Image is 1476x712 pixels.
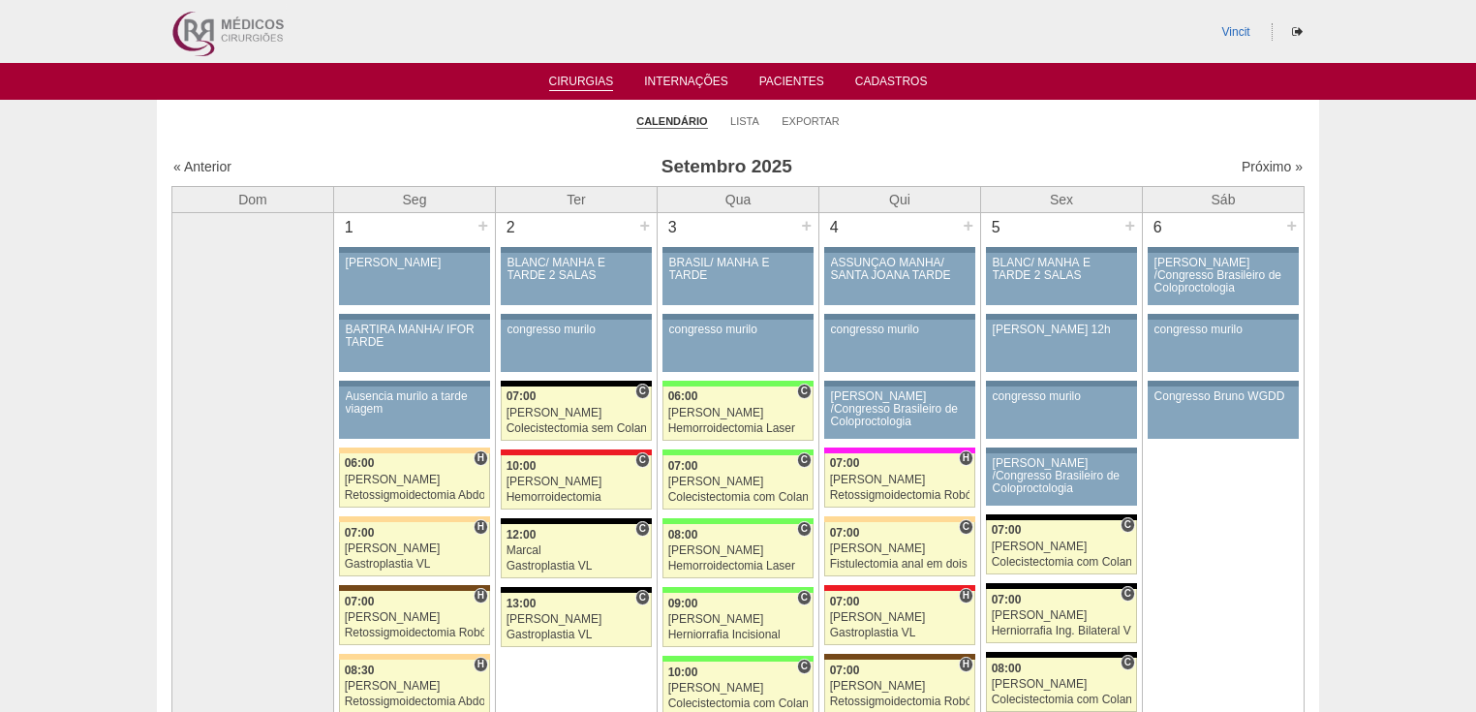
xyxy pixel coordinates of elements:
div: Key: Aviso [662,247,814,253]
a: congresso murilo [824,320,975,372]
div: [PERSON_NAME] [668,407,809,419]
div: Herniorrafia Incisional [668,629,809,641]
div: Key: Blanc [501,587,652,593]
div: Colecistectomia com Colangiografia VL [992,556,1132,569]
div: [PERSON_NAME] [668,682,809,695]
a: H 06:00 [PERSON_NAME] Retossigmoidectomia Abdominal VL [339,453,490,508]
div: Key: Aviso [501,314,652,320]
div: [PERSON_NAME] [992,678,1132,691]
span: Hospital [959,588,973,604]
div: Key: Bartira [339,448,490,453]
div: Retossigmoidectomia Robótica [345,627,485,639]
div: [PERSON_NAME] [507,407,647,419]
div: Key: Aviso [339,381,490,387]
div: 3 [658,213,688,242]
span: Consultório [797,590,812,605]
div: Gastroplastia VL [507,629,647,641]
div: Key: Aviso [986,247,1137,253]
span: Consultório [1121,655,1135,670]
a: congresso murilo [986,387,1137,439]
span: 13:00 [507,597,537,610]
span: Consultório [635,590,650,605]
div: + [475,213,491,238]
div: BLANC/ MANHÃ E TARDE 2 SALAS [507,257,646,282]
a: [PERSON_NAME] /Congresso Brasileiro de Coloproctologia [824,387,975,439]
div: BRASIL/ MANHÃ E TARDE [669,257,808,282]
div: BARTIRA MANHÃ/ IFOR TARDE [346,324,484,349]
div: Retossigmoidectomia Robótica [830,696,970,708]
th: Qui [819,186,981,212]
a: [PERSON_NAME] [339,253,490,305]
div: Key: Bartira [339,516,490,522]
div: [PERSON_NAME] 12h [993,324,1131,336]
span: 06:00 [345,456,375,470]
div: [PERSON_NAME] [830,611,970,624]
span: Hospital [959,450,973,466]
div: congresso murilo [993,390,1131,403]
span: Consultório [635,384,650,399]
a: BRASIL/ MANHÃ E TARDE [662,253,814,305]
div: Key: Brasil [662,587,814,593]
a: Ausencia murilo a tarde viagem [339,387,490,439]
span: Consultório [797,384,812,399]
a: BLANC/ MANHÃ E TARDE 2 SALAS [986,253,1137,305]
span: 07:00 [345,595,375,608]
div: + [798,213,815,238]
div: Key: Aviso [824,314,975,320]
span: Consultório [1121,586,1135,602]
a: Pacientes [759,75,824,94]
div: Key: Aviso [662,314,814,320]
a: C 07:00 [PERSON_NAME] Colecistectomia com Colangiografia VL [662,455,814,510]
a: C 12:00 Marcal Gastroplastia VL [501,524,652,578]
div: Key: Bartira [339,654,490,660]
a: Congresso Bruno WGDD [1148,387,1299,439]
div: 4 [819,213,849,242]
span: Consultório [797,452,812,468]
th: Qua [658,186,819,212]
div: Key: Bartira [824,516,975,522]
div: congresso murilo [1154,324,1293,336]
a: Cadastros [855,75,928,94]
div: Congresso Bruno WGDD [1154,390,1293,403]
span: Consultório [635,452,650,468]
span: 07:00 [345,526,375,540]
div: Key: Aviso [1148,381,1299,387]
div: Gastroplastia VL [830,627,970,639]
span: Consultório [797,659,812,674]
span: Hospital [474,450,488,466]
a: congresso murilo [662,320,814,372]
div: [PERSON_NAME] [507,613,647,626]
a: C 07:00 [PERSON_NAME] Herniorrafia Ing. Bilateral VL [986,589,1137,643]
div: [PERSON_NAME] /Congresso Brasileiro de Coloproctologia [831,390,969,429]
a: [PERSON_NAME] /Congresso Brasileiro de Coloproctologia [1148,253,1299,305]
div: Hemorroidectomia Laser [668,560,809,573]
div: Key: Blanc [986,652,1137,658]
h3: Setembro 2025 [445,153,1009,181]
div: Key: Aviso [824,247,975,253]
span: 07:00 [830,595,860,608]
a: BLANC/ MANHÃ E TARDE 2 SALAS [501,253,652,305]
div: [PERSON_NAME] [830,474,970,486]
div: [PERSON_NAME] [345,474,485,486]
th: Ter [496,186,658,212]
div: Key: Brasil [662,449,814,455]
div: Key: Aviso [1148,247,1299,253]
a: [PERSON_NAME] 12h [986,320,1137,372]
div: [PERSON_NAME] [346,257,484,269]
div: [PERSON_NAME] [992,541,1132,553]
div: Key: Brasil [662,381,814,387]
span: 10:00 [668,666,698,679]
div: [PERSON_NAME] [668,476,809,488]
div: congresso murilo [507,324,646,336]
div: Key: Blanc [986,583,1137,589]
span: Consultório [1121,517,1135,533]
a: Lista [730,114,759,128]
div: + [636,213,653,238]
span: 07:00 [830,664,860,677]
span: Hospital [474,657,488,672]
div: 2 [496,213,526,242]
a: Vincit [1222,25,1250,39]
span: 08:30 [345,664,375,677]
span: Hospital [474,588,488,604]
div: Key: Pro Matre [824,448,975,453]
